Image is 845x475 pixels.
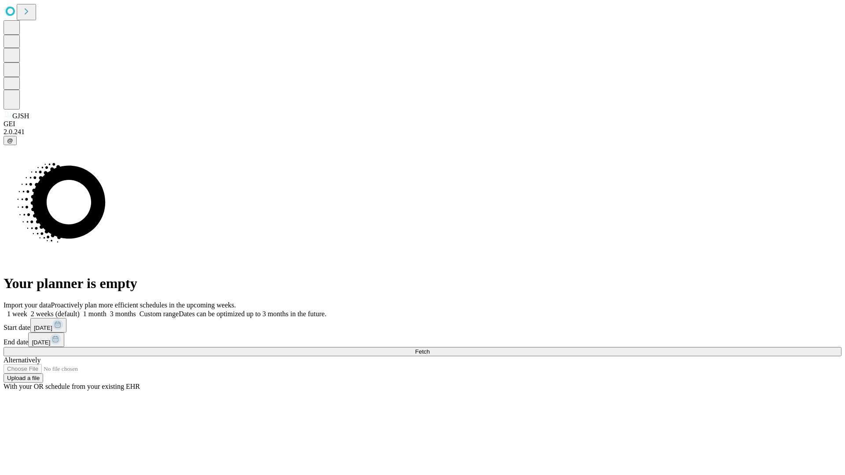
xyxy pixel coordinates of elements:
h1: Your planner is empty [4,275,841,292]
span: 3 months [110,310,136,318]
span: Custom range [140,310,179,318]
span: 1 week [7,310,27,318]
button: Upload a file [4,373,43,383]
span: [DATE] [34,325,52,331]
div: Start date [4,318,841,332]
button: [DATE] [28,332,64,347]
span: 1 month [83,310,107,318]
span: 2 weeks (default) [31,310,80,318]
div: End date [4,332,841,347]
button: [DATE] [30,318,66,332]
div: 2.0.241 [4,128,841,136]
span: [DATE] [32,339,50,346]
span: Proactively plan more efficient schedules in the upcoming weeks. [51,301,236,309]
span: Fetch [415,348,430,355]
span: Dates can be optimized up to 3 months in the future. [179,310,326,318]
span: GJSH [12,112,29,120]
span: Alternatively [4,356,40,364]
span: Import your data [4,301,51,309]
button: Fetch [4,347,841,356]
div: GEI [4,120,841,128]
span: With your OR schedule from your existing EHR [4,383,140,390]
button: @ [4,136,17,145]
span: @ [7,137,13,144]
